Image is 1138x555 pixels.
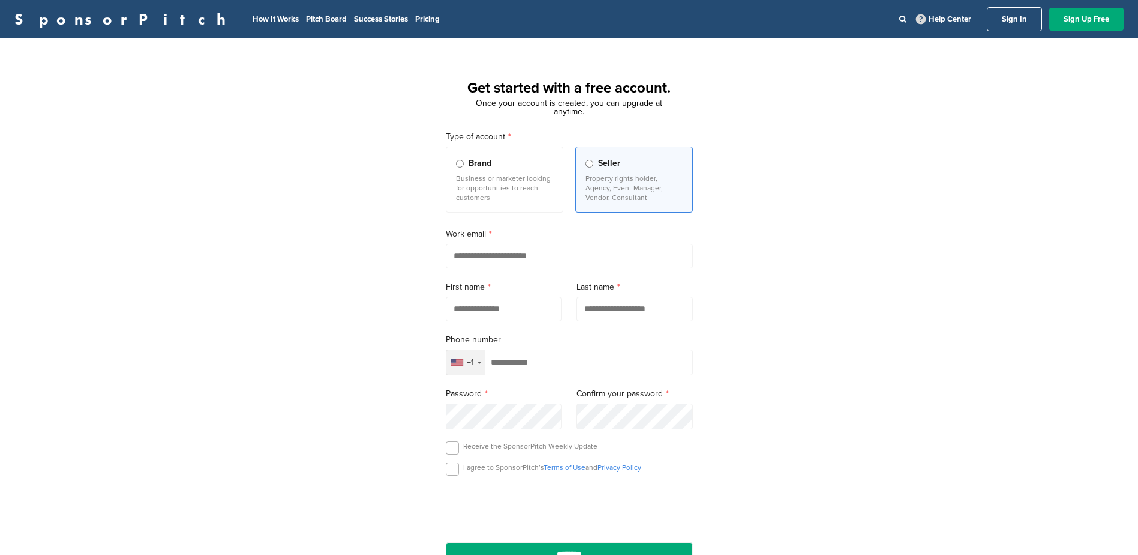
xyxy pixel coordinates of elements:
[576,281,693,294] label: Last name
[446,350,485,375] div: Selected country
[415,14,440,24] a: Pricing
[446,281,562,294] label: First name
[914,12,974,26] a: Help Center
[456,174,553,202] p: Business or marketer looking for opportunities to reach customers
[354,14,408,24] a: Success Stories
[597,463,641,472] a: Privacy Policy
[585,160,593,168] input: Seller Property rights holder, Agency, Event Manager, Vendor, Consultant
[446,130,693,144] label: Type of account
[469,157,491,170] span: Brand
[253,14,299,24] a: How It Works
[446,333,693,347] label: Phone number
[463,462,641,472] p: I agree to SponsorPitch’s and
[576,387,693,401] label: Confirm your password
[585,174,683,202] p: Property rights holder, Agency, Event Manager, Vendor, Consultant
[446,387,562,401] label: Password
[463,441,597,451] p: Receive the SponsorPitch Weekly Update
[476,98,662,117] span: Once your account is created, you can upgrade at anytime.
[598,157,620,170] span: Seller
[544,463,585,472] a: Terms of Use
[456,160,464,168] input: Brand Business or marketer looking for opportunities to reach customers
[987,7,1042,31] a: Sign In
[1049,8,1124,31] a: Sign Up Free
[467,359,474,367] div: +1
[501,490,638,525] iframe: reCAPTCHA
[14,11,233,27] a: SponsorPitch
[446,228,693,241] label: Work email
[431,77,707,99] h1: Get started with a free account.
[306,14,347,24] a: Pitch Board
